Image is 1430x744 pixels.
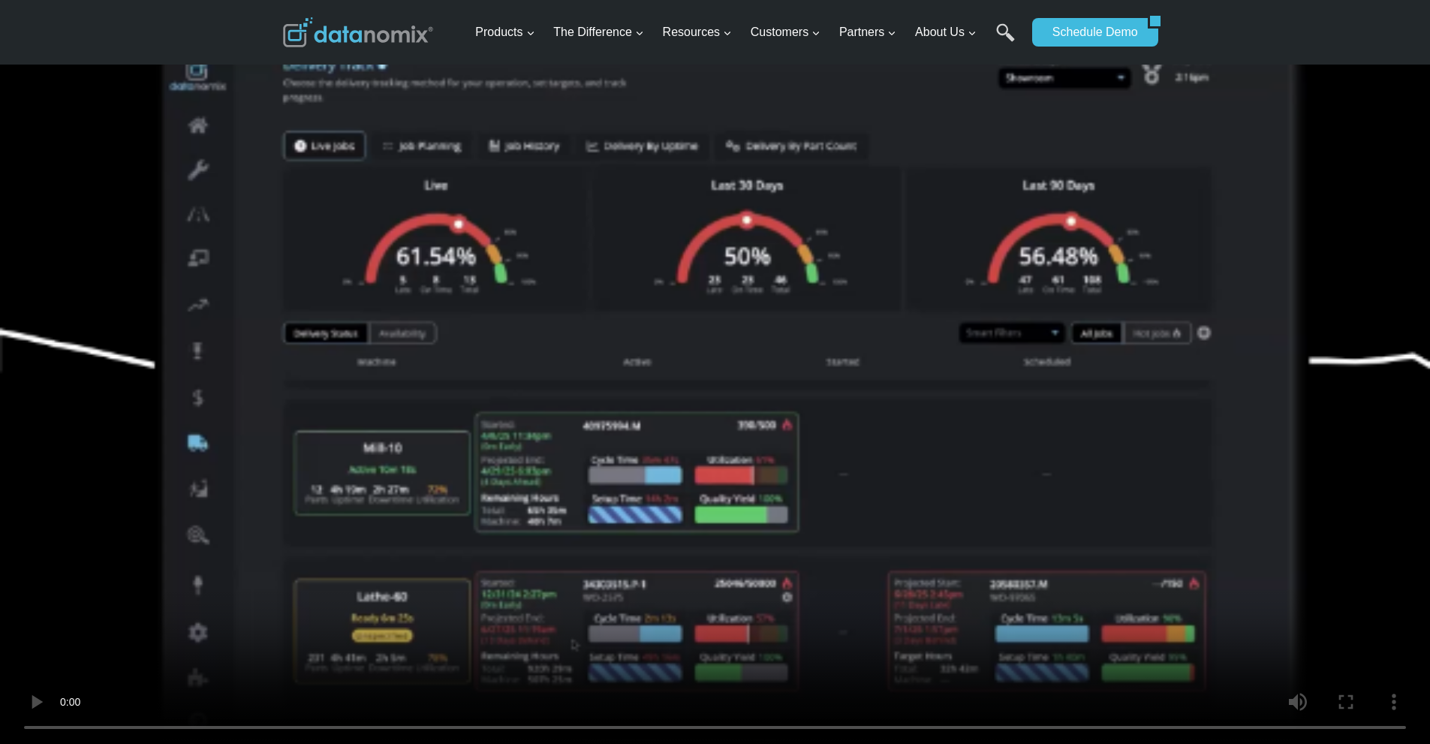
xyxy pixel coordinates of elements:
[475,23,534,42] span: Products
[663,23,732,42] span: Resources
[915,23,977,42] span: About Us
[553,23,644,42] span: The Difference
[751,23,820,42] span: Customers
[469,8,1025,57] nav: Primary Navigation
[839,23,896,42] span: Partners
[1032,18,1148,47] a: Schedule Demo
[996,23,1015,57] a: Search
[283,17,433,47] img: Datanomix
